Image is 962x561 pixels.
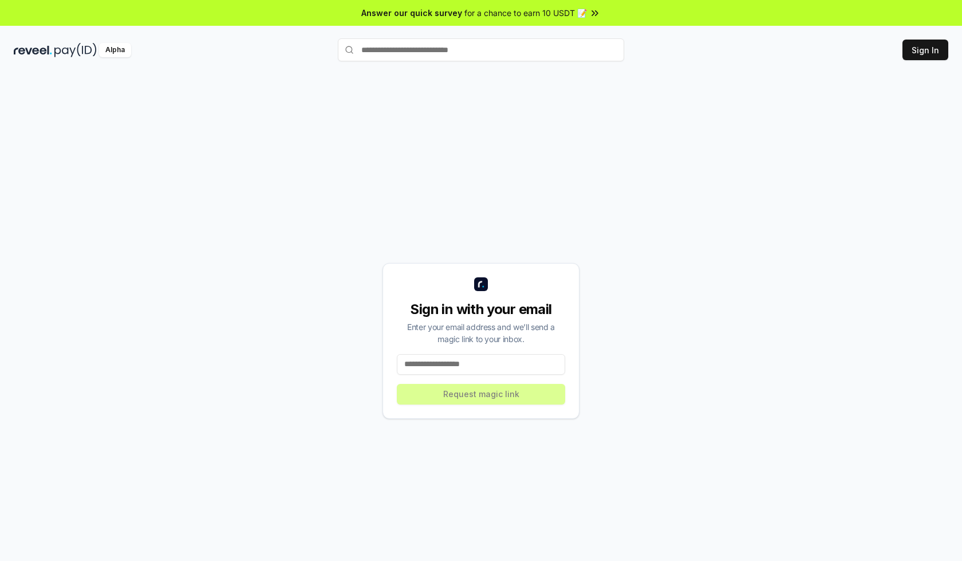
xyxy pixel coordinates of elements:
[14,43,52,57] img: reveel_dark
[361,7,462,19] span: Answer our quick survey
[397,300,565,319] div: Sign in with your email
[464,7,587,19] span: for a chance to earn 10 USDT 📝
[902,40,948,60] button: Sign In
[54,43,97,57] img: pay_id
[99,43,131,57] div: Alpha
[474,277,488,291] img: logo_small
[397,321,565,345] div: Enter your email address and we’ll send a magic link to your inbox.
